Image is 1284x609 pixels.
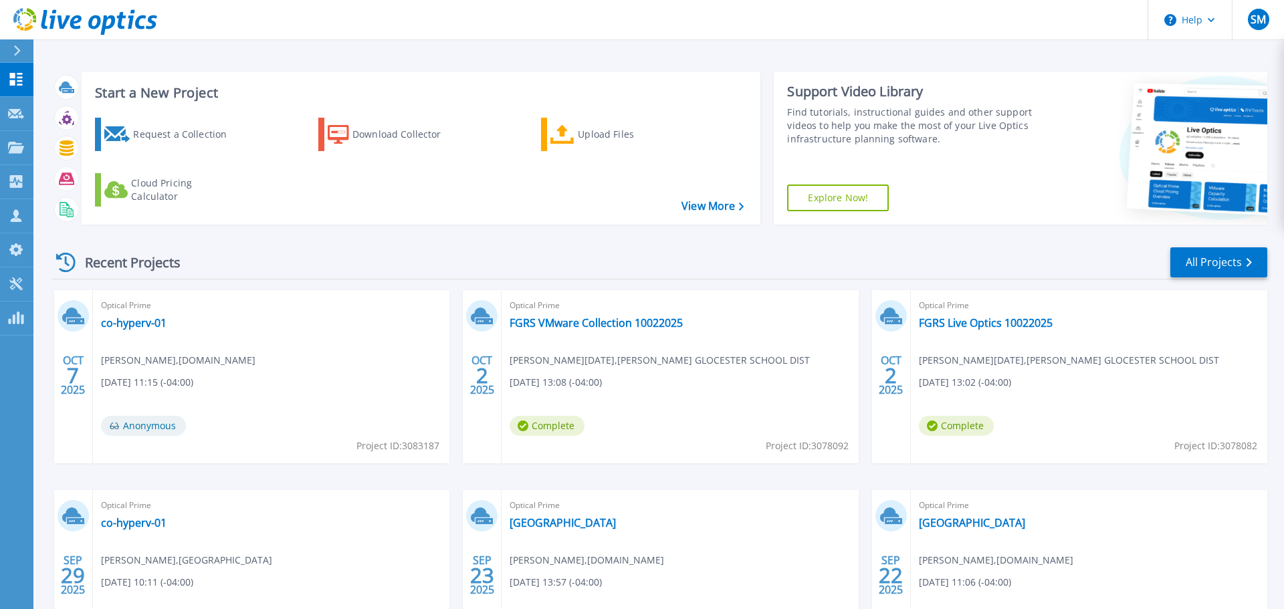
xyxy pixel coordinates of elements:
div: SEP 2025 [60,551,86,600]
span: [PERSON_NAME] , [DOMAIN_NAME] [101,353,255,368]
a: [GEOGRAPHIC_DATA] [919,516,1025,529]
a: Cloud Pricing Calculator [95,173,244,207]
a: Upload Files [541,118,690,151]
span: Complete [919,416,994,436]
span: 22 [879,570,903,581]
span: Project ID: 3078082 [1174,439,1257,453]
div: Download Collector [352,121,459,148]
span: [PERSON_NAME][DATE] , [PERSON_NAME] GLOCESTER SCHOOL DIST [510,353,810,368]
div: Recent Projects [51,246,199,279]
a: All Projects [1170,247,1267,277]
h3: Start a New Project [95,86,744,100]
span: Optical Prime [919,298,1259,313]
span: 2 [885,370,897,381]
a: Download Collector [318,118,467,151]
a: Request a Collection [95,118,244,151]
span: [DATE] 13:57 (-04:00) [510,575,602,590]
div: Upload Files [578,121,685,148]
span: 7 [67,370,79,381]
div: Cloud Pricing Calculator [131,176,238,203]
div: SEP 2025 [469,551,495,600]
div: Support Video Library [787,83,1039,100]
div: Find tutorials, instructional guides and other support videos to help you make the most of your L... [787,106,1039,146]
div: SEP 2025 [878,551,903,600]
span: [DATE] 11:06 (-04:00) [919,575,1011,590]
span: Optical Prime [510,298,850,313]
a: FGRS VMware Collection 10022025 [510,316,683,330]
div: OCT 2025 [878,351,903,400]
span: [DATE] 11:15 (-04:00) [101,375,193,390]
a: FGRS Live Optics 10022025 [919,316,1053,330]
span: [DATE] 10:11 (-04:00) [101,575,193,590]
a: co-hyperv-01 [101,316,167,330]
span: [PERSON_NAME] , [GEOGRAPHIC_DATA] [101,553,272,568]
span: [PERSON_NAME][DATE] , [PERSON_NAME] GLOCESTER SCHOOL DIST [919,353,1219,368]
span: Optical Prime [101,498,441,513]
a: co-hyperv-01 [101,516,167,529]
span: [DATE] 13:08 (-04:00) [510,375,602,390]
span: 2 [476,370,488,381]
span: 29 [61,570,85,581]
div: OCT 2025 [60,351,86,400]
span: [PERSON_NAME] , [DOMAIN_NAME] [919,553,1073,568]
span: Anonymous [101,416,186,436]
span: 23 [470,570,494,581]
span: Project ID: 3083187 [356,439,439,453]
span: [DATE] 13:02 (-04:00) [919,375,1011,390]
a: [GEOGRAPHIC_DATA] [510,516,616,529]
a: View More [681,200,744,213]
a: Explore Now! [787,185,889,211]
span: Optical Prime [101,298,441,313]
div: Request a Collection [133,121,240,148]
span: Optical Prime [919,498,1259,513]
div: OCT 2025 [469,351,495,400]
span: Complete [510,416,584,436]
span: Optical Prime [510,498,850,513]
span: SM [1251,14,1266,25]
span: Project ID: 3078092 [766,439,849,453]
span: [PERSON_NAME] , [DOMAIN_NAME] [510,553,664,568]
